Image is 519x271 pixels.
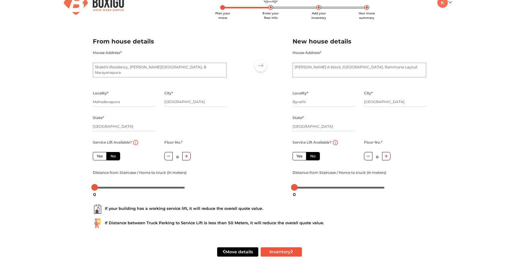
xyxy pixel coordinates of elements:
[293,89,308,97] label: Locality
[311,11,326,20] span: Add your inventory
[93,219,102,228] img: ...
[106,152,120,160] label: No
[93,138,132,146] label: Service Lift Available?
[164,138,183,146] label: Floor No.
[359,11,375,20] span: Your move summary
[293,152,306,160] label: Yes
[263,11,279,20] span: Enter your floor info
[164,89,173,97] label: City
[293,114,304,122] label: State
[293,169,386,177] label: Distance from Staircase / Home to truck (in meters)
[293,49,321,57] label: House Address
[93,219,426,228] div: If Distance between Truck Parking to Service Lift is less than 50 Meters, it will reduce the over...
[290,189,298,200] div: 0
[93,114,104,122] label: State
[91,189,99,200] div: 0
[261,247,302,257] button: Inventory
[364,89,373,97] label: City
[293,37,426,46] h2: New house details
[93,169,187,177] label: Distance from Staircase / Home to truck (in meters)
[364,138,382,146] label: Floor No.
[93,63,226,78] textarea: Shakthi Residency, [PERSON_NAME][GEOGRAPHIC_DATA], B Narayanapura
[293,138,332,146] label: Service Lift Available?
[293,63,426,78] textarea: [PERSON_NAME] A block, [GEOGRAPHIC_DATA], Rammana Layout
[93,49,122,57] label: House Address
[93,152,107,160] label: Yes
[306,152,320,160] label: No
[215,11,230,20] span: Plan your move
[93,204,102,214] img: ...
[93,37,226,46] h2: From house details
[93,89,108,97] label: Locality
[217,247,258,257] button: Move details
[93,204,426,214] div: If your building has a working service lift, it will reduce the overall quote value.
